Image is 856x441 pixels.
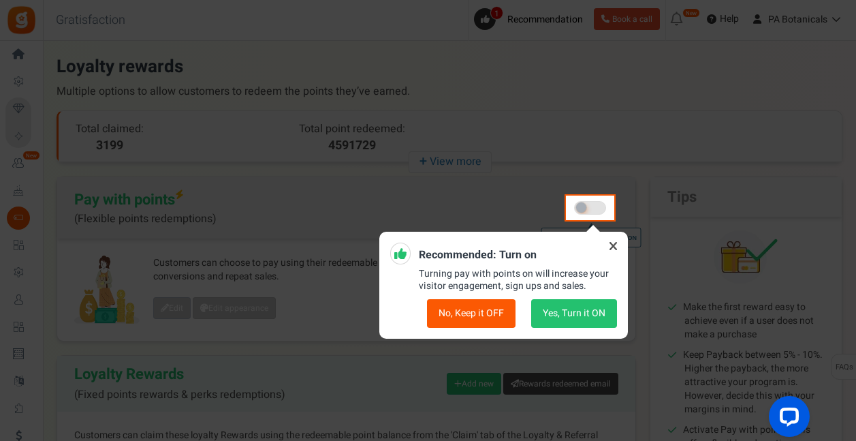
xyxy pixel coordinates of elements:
[531,299,617,328] button: Yes, Turn it ON
[419,268,616,292] p: Turning pay with points on will increase your visitor engagement, sign ups and sales.
[427,299,516,328] button: No, Keep it OFF
[419,249,616,262] h5: Recommended: Turn on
